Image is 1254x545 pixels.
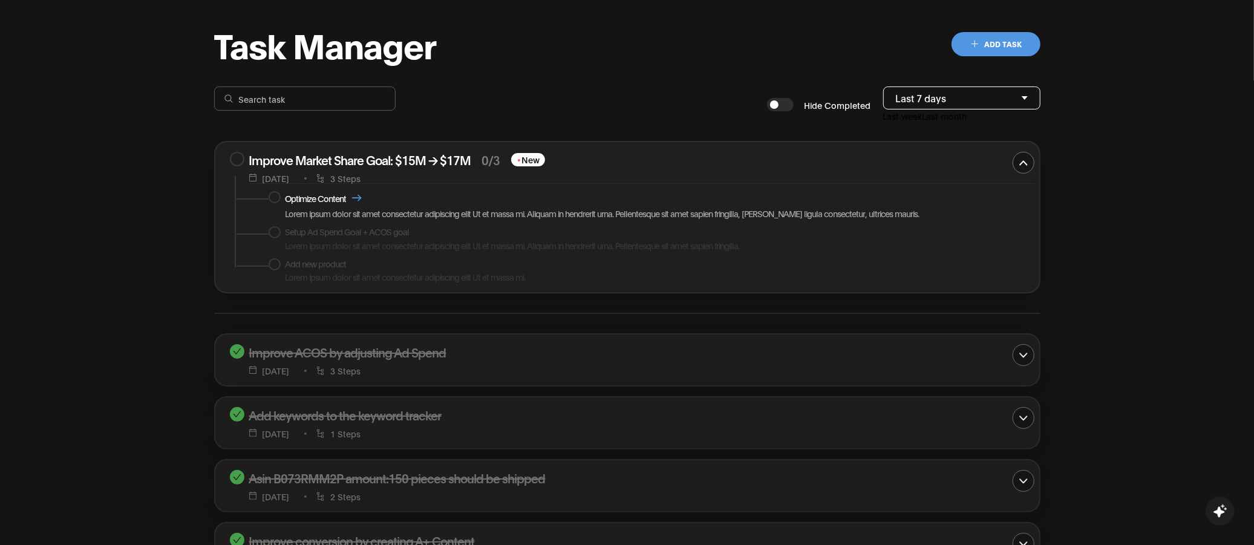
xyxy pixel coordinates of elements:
button: Last month [923,109,967,123]
div: Setup Ad Spend Goal + ACOS goal [286,226,410,237]
h2: Improve ACOS by adjusting Ad Spend [249,344,446,360]
span: [DATE] [249,366,290,376]
span: New [511,153,545,166]
span: [DATE] [249,492,290,501]
button: Add Task [952,32,1040,56]
span: check [233,410,241,419]
h2: Improve Market Share Goal: $15M → $17M [249,152,471,168]
span: 0/3 [482,152,500,168]
p: Lorem ipsum dolor sit amet consectetur adipiscing elit Ut et massa mi. [286,272,526,282]
span: 2 Steps [304,492,361,501]
h1: Task Manager [214,26,437,62]
button: Last 7 days [883,86,1040,109]
div: Add new product [286,258,347,269]
span: 3 Steps [304,366,361,376]
input: Search task [238,93,385,105]
span: [DATE] [249,429,290,439]
h2: Asin B073RMM2P amount:150 pieces should be shipped [249,470,546,486]
p: Lorem ipsum dolor sit amet consectetur adipiscing elit Ut et massa mi. Aliquam in hendrerit urna.... [286,240,740,251]
div: Optimize Content [286,191,362,206]
span: 1 Steps [304,429,361,439]
span: Hide Completed [805,99,871,111]
span: 3 Steps [304,174,361,183]
p: Lorem ipsum dolor sit amet consectetur adipiscing elit Ut et massa mi. Aliquam in hendrerit urna.... [286,208,919,219]
span: [DATE] [249,174,290,183]
span: check [233,473,241,481]
h2: Add keywords to the keyword tracker [249,407,442,423]
span: check [233,347,241,356]
button: Last week [883,109,923,123]
span: check [233,536,241,544]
